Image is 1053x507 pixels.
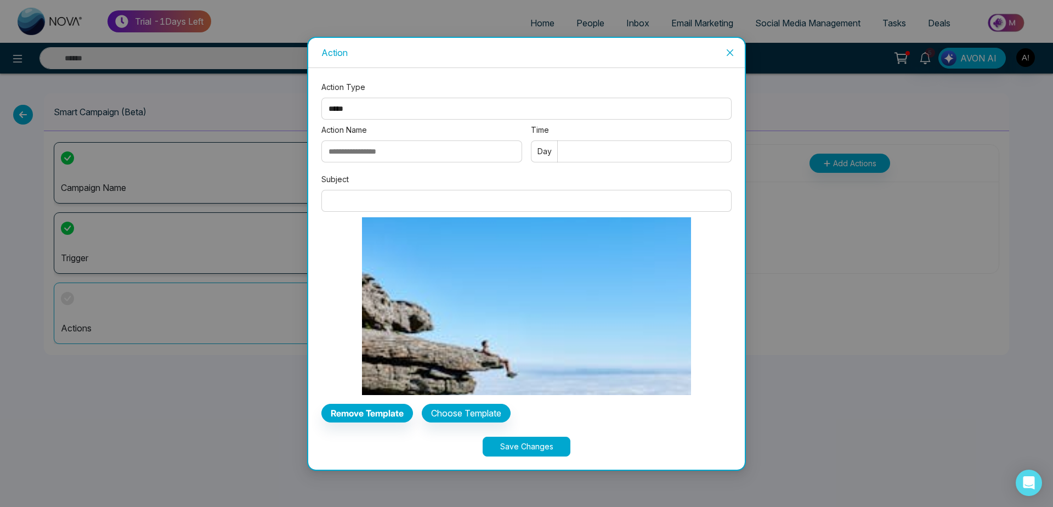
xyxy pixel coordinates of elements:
[483,437,570,457] button: Save Changes
[715,38,745,67] button: Close
[331,408,404,419] b: Remove Template
[321,47,732,59] div: Action
[321,404,413,422] button: Remove Template
[1016,470,1042,496] div: Open Intercom Messenger
[537,145,552,157] span: Day
[321,124,522,136] label: Action Name
[321,81,732,93] label: Action Type
[422,404,511,422] button: Choose Template
[531,124,732,136] label: Time
[321,173,732,185] label: Subject
[726,48,734,57] span: close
